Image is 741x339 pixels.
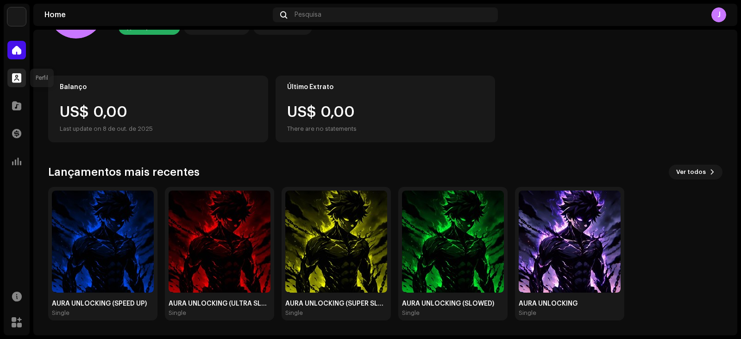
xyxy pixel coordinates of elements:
[169,309,186,317] div: Single
[519,309,536,317] div: Single
[519,191,621,293] img: 144c17a7-32ba-4f8b-a6d3-da8c7970b08c
[7,7,26,26] img: 71bf27a5-dd94-4d93-852c-61362381b7db
[52,309,69,317] div: Single
[402,191,504,293] img: cf5122b1-5639-4475-958f-67a80f8c8cee
[669,165,722,179] button: Ver todos
[60,83,257,91] div: Balanço
[169,191,270,293] img: 55a4c72b-6d8a-460c-ac80-e85f357550e9
[676,163,706,181] span: Ver todos
[285,309,303,317] div: Single
[711,7,726,22] div: J
[285,300,387,307] div: AURA UNLOCKING (SUPER SLOWED)
[402,309,420,317] div: Single
[276,76,496,142] re-o-card-value: Último Extrato
[60,123,257,134] div: Last update on 8 de out. de 2025
[287,83,484,91] div: Último Extrato
[519,300,621,307] div: AURA UNLOCKING
[52,191,154,293] img: ef9d84b8-8f6a-42ea-bc6c-89b1a33430a2
[402,300,504,307] div: AURA UNLOCKING (SLOWED)
[295,11,321,19] span: Pesquisa
[48,76,268,142] re-o-card-value: Balanço
[44,11,269,19] div: Home
[52,300,154,307] div: AURA UNLOCKING (SPEED UP)
[48,165,200,179] h3: Lançamentos mais recentes
[169,300,270,307] div: AURA UNLOCKING (ULTRA SLOWED)
[287,123,357,134] div: There are no statements
[285,191,387,293] img: c49bb89e-6cc8-400b-bd4e-f74ded32e90d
